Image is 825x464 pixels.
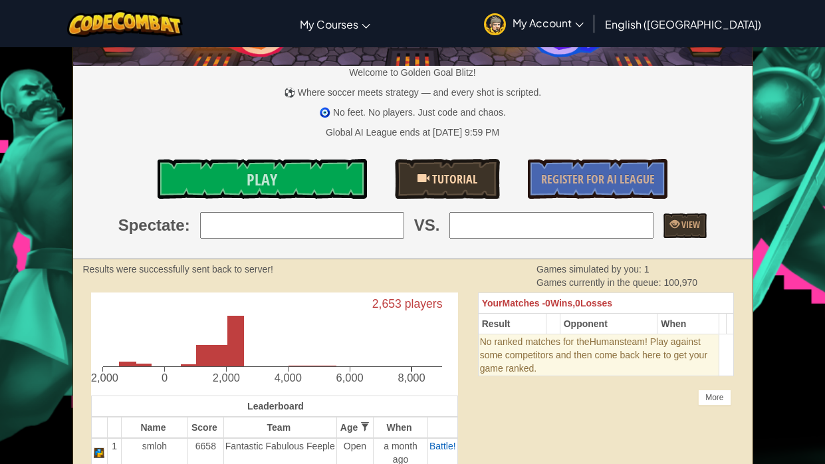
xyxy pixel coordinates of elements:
text: 4,000 [274,372,301,384]
th: 0 0 [478,293,734,314]
span: Games simulated by you: [536,264,644,275]
span: No ranked matches for the [480,336,590,347]
a: Register for AI League [528,159,667,199]
p: 🧿 No feet. No players. Just code and chaos. [73,106,753,119]
th: Age [336,417,373,438]
td: Humans [478,334,719,376]
th: Team [223,417,336,438]
span: My Account [513,16,584,30]
span: VS. [414,214,440,237]
span: team! Play against some competitors and then come back here to get your game ranked. [480,336,707,374]
text: 2,653 players [372,298,442,311]
a: Battle! [429,441,456,451]
th: When [657,314,719,334]
text: 0 [161,372,167,384]
span: Matches - [503,298,546,308]
th: When [374,417,428,438]
span: View [679,218,700,231]
th: Name [121,417,187,438]
p: Welcome to Golden Goal Blitz! [73,66,753,79]
span: Leaderboard [247,401,304,411]
span: Losses [580,298,612,308]
span: Wins, [550,298,575,308]
span: Spectate [118,214,185,237]
p: ⚽ Where soccer meets strategy — and every shot is scripted. [73,86,753,99]
text: 6,000 [336,372,363,384]
span: English ([GEOGRAPHIC_DATA]) [605,17,761,31]
span: Tutorial [429,171,477,187]
img: CodeCombat logo [67,10,183,37]
span: 1 [644,264,649,275]
a: My Account [477,3,590,45]
div: Global AI League ends at [DATE] 9:59 PM [326,126,499,139]
a: My Courses [293,6,377,42]
span: Games currently in the queue: [536,277,663,288]
span: Your [482,298,503,308]
img: avatar [484,13,506,35]
th: Result [478,314,546,334]
th: Score [187,417,223,438]
span: : [185,214,190,237]
strong: Results were successfully sent back to server! [83,264,273,275]
span: Play [247,169,277,190]
text: -2,000 [87,372,118,384]
a: English ([GEOGRAPHIC_DATA]) [598,6,768,42]
span: My Courses [300,17,358,31]
span: Register for AI League [541,171,655,187]
text: 8,000 [398,372,425,384]
a: Tutorial [395,159,500,199]
span: 100,970 [663,277,697,288]
text: 2,000 [212,372,239,384]
th: Opponent [560,314,657,334]
div: More [698,390,731,406]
